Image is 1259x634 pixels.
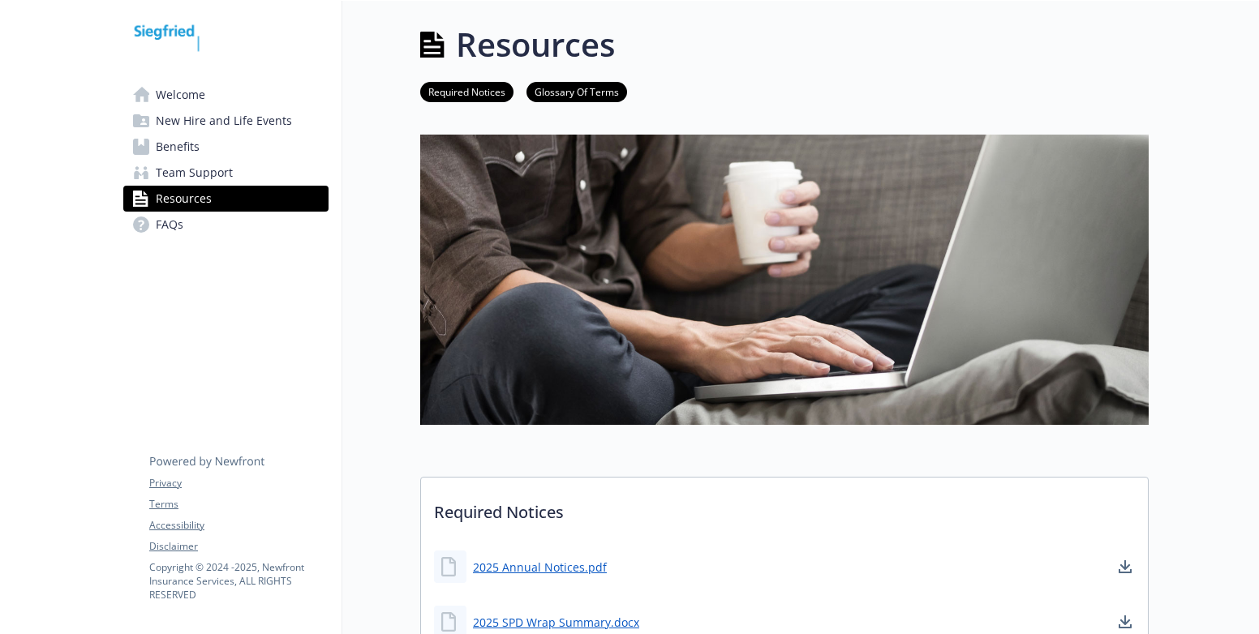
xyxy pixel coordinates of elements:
span: FAQs [156,212,183,238]
a: download document [1115,557,1135,576]
p: Required Notices [421,478,1148,538]
span: Welcome [156,82,205,108]
a: Accessibility [149,518,328,533]
a: 2025 Annual Notices.pdf [473,559,607,576]
a: Required Notices [420,84,513,99]
a: Terms [149,497,328,512]
a: Welcome [123,82,329,108]
p: Copyright © 2024 - 2025 , Newfront Insurance Services, ALL RIGHTS RESERVED [149,560,328,602]
a: Resources [123,186,329,212]
a: 2025 SPD Wrap Summary.docx [473,614,639,631]
a: Privacy [149,476,328,490]
h1: Resources [456,20,615,69]
a: New Hire and Life Events [123,108,329,134]
a: Benefits [123,134,329,160]
a: download document [1115,612,1135,632]
span: Team Support [156,160,233,186]
a: Glossary Of Terms [526,84,627,99]
span: Benefits [156,134,200,160]
a: FAQs [123,212,329,238]
a: Team Support [123,160,329,186]
span: Resources [156,186,212,212]
a: Disclaimer [149,539,328,554]
span: New Hire and Life Events [156,108,292,134]
img: resources page banner [420,135,1149,425]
